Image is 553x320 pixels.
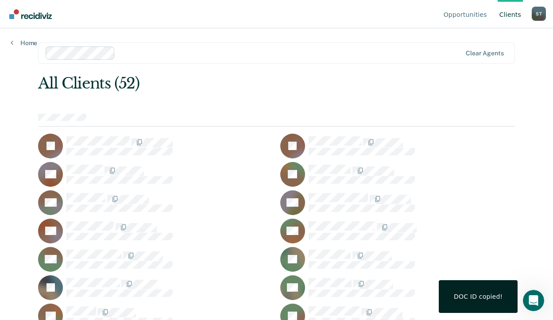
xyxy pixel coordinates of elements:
[466,50,503,57] div: Clear agents
[11,39,37,47] a: Home
[9,9,52,19] img: Recidiviz
[523,290,544,311] iframe: Intercom live chat
[532,7,546,21] button: Profile dropdown button
[454,293,503,301] div: DOC ID copied!
[532,7,546,21] div: S T
[38,74,419,93] div: All Clients (52)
